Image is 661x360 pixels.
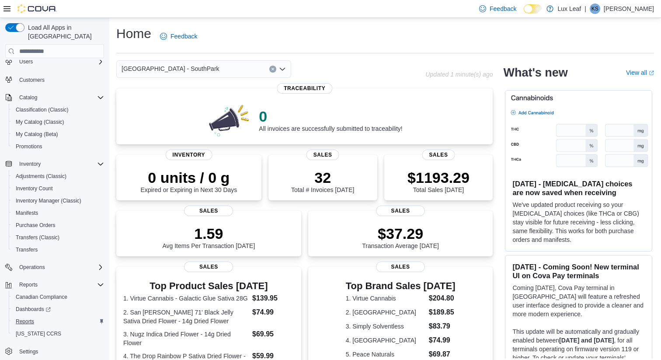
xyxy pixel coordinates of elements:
p: $1193.29 [407,169,470,186]
button: Reports [2,279,108,291]
dt: 3. Simply Solventless [346,322,425,331]
span: Reports [16,318,34,325]
a: Dashboards [12,304,54,315]
h2: What's new [503,66,567,80]
span: Catalog [16,92,104,103]
dd: $189.85 [429,307,456,318]
p: 0 [259,108,402,125]
p: 32 [291,169,354,186]
dt: 4. [GEOGRAPHIC_DATA] [346,336,425,345]
h3: Top Brand Sales [DATE] [346,281,456,291]
span: Users [19,58,33,65]
span: Inventory [19,161,41,168]
a: Reports [12,316,38,327]
a: View allExternal link [626,69,654,76]
button: Catalog [16,92,41,103]
dd: $204.80 [429,293,456,304]
span: Settings [19,348,38,355]
span: Manifests [16,210,38,217]
a: Settings [16,346,42,357]
span: My Catalog (Beta) [12,129,104,140]
span: Transfers [16,246,38,253]
div: Kale Seelen [590,3,600,14]
a: Inventory Count [12,183,56,194]
button: Operations [2,261,108,273]
p: 1.59 [162,225,255,242]
button: Inventory Count [9,182,108,195]
span: Dashboards [12,304,104,315]
button: Settings [2,345,108,358]
a: Inventory Manager (Classic) [12,196,85,206]
button: Canadian Compliance [9,291,108,303]
button: My Catalog (Beta) [9,128,108,140]
span: Inventory Count [12,183,104,194]
strong: [DATE] and [DATE] [559,337,614,344]
h3: [DATE] - Coming Soon! New terminal UI on Cova Pay terminals [512,262,645,280]
span: Reports [19,281,38,288]
dd: $139.95 [252,293,294,304]
span: Reports [12,316,104,327]
span: My Catalog (Beta) [16,131,58,138]
span: Feedback [170,32,197,41]
p: We've updated product receiving so your [MEDICAL_DATA] choices (like THCa or CBG) stay visible fo... [512,200,645,244]
a: My Catalog (Beta) [12,129,62,140]
button: Promotions [9,140,108,153]
div: Total Sales [DATE] [407,169,470,193]
span: Washington CCRS [12,329,104,339]
span: Operations [19,264,45,271]
input: Dark Mode [524,4,542,14]
a: Dashboards [9,303,108,315]
a: Customers [16,75,48,85]
span: My Catalog (Classic) [16,119,64,126]
span: Customers [16,74,104,85]
dd: $69.95 [252,329,294,339]
h3: Top Product Sales [DATE] [123,281,294,291]
button: Operations [16,262,49,273]
button: Open list of options [279,66,286,73]
span: Operations [16,262,104,273]
div: Avg Items Per Transaction [DATE] [162,225,255,249]
a: Transfers [12,245,41,255]
a: Promotions [12,141,46,152]
dd: $83.79 [429,321,456,332]
button: Classification (Classic) [9,104,108,116]
button: Users [2,56,108,68]
span: Promotions [12,141,104,152]
div: Transaction Average [DATE] [362,225,439,249]
div: Total # Invoices [DATE] [291,169,354,193]
dt: 1. Virtue Cannabis [346,294,425,303]
dd: $74.99 [429,335,456,346]
span: Promotions [16,143,42,150]
img: Cova [17,4,57,13]
span: Manifests [12,208,104,218]
p: Coming [DATE], Cova Pay terminal in [GEOGRAPHIC_DATA] will feature a refreshed user interface des... [512,283,645,318]
h1: Home [116,25,151,42]
button: Inventory [16,159,44,169]
span: Customers [19,77,45,84]
a: Transfers (Classic) [12,232,63,243]
p: 0 units / 0 g [140,169,237,186]
button: Customers [2,73,108,86]
span: Classification (Classic) [12,105,104,115]
span: Purchase Orders [12,220,104,231]
span: [GEOGRAPHIC_DATA] - SouthPark [122,63,219,74]
span: Canadian Compliance [16,294,67,301]
button: Transfers (Classic) [9,231,108,244]
span: Sales [376,206,425,216]
p: | [584,3,586,14]
svg: External link [649,70,654,76]
a: My Catalog (Classic) [12,117,68,127]
button: Inventory Manager (Classic) [9,195,108,207]
button: Adjustments (Classic) [9,170,108,182]
span: Inventory Manager (Classic) [12,196,104,206]
dd: $74.99 [252,307,294,318]
span: Users [16,56,104,67]
dt: 5. Peace Naturals [346,350,425,359]
button: Purchase Orders [9,219,108,231]
a: Manifests [12,208,42,218]
button: Users [16,56,36,67]
button: [US_STATE] CCRS [9,328,108,340]
a: Purchase Orders [12,220,59,231]
button: My Catalog (Classic) [9,116,108,128]
p: Lux Leaf [558,3,581,14]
